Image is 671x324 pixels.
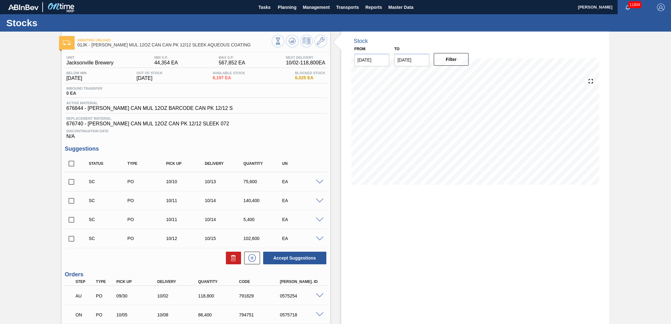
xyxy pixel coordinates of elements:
[196,293,243,298] div: 118,800
[66,91,102,96] span: 0 EA
[154,56,178,59] span: MIN S.P.
[165,161,208,166] div: Pick up
[281,179,324,184] div: EA
[74,289,95,303] div: Awaiting Unload
[628,1,641,8] span: 11804
[213,75,245,80] span: 8,197 EA
[136,71,163,75] span: Out Of Stock
[354,47,366,51] label: From
[238,293,284,298] div: 791829
[94,312,116,317] div: Purchase order
[126,179,169,184] div: Purchase order
[165,179,208,184] div: 10/10/2025
[295,75,325,80] span: 6,025 EA
[126,217,169,222] div: Purchase order
[295,71,325,75] span: Blocked Stock
[76,312,94,317] p: ON
[196,312,243,317] div: 86,400
[257,3,271,11] span: Tasks
[66,75,87,81] span: [DATE]
[66,117,325,120] span: Replacement Material
[657,3,665,11] img: Logout
[219,60,245,66] span: 567,852 EA
[66,121,325,127] span: 676740 - [PERSON_NAME] CAN MUL 12OZ CAN PK 12/12 SLEEK 072
[66,60,113,66] span: Jacksonville Brewery
[281,217,324,222] div: EA
[156,312,202,317] div: 10/08/2025
[394,47,399,51] label: to
[365,3,382,11] span: Reports
[115,279,161,284] div: Pick up
[286,35,299,47] button: Update Chart
[66,129,325,133] span: Discontinuation Date
[278,312,324,317] div: 0575718
[434,53,469,66] button: Filter
[286,60,325,66] span: 10/02 - 118,800 EA
[115,312,161,317] div: 10/05/2025
[74,308,95,322] div: Negotiating Order
[94,293,116,298] div: Purchase order
[203,217,247,222] div: 10/14/2025
[219,56,245,59] span: MAX S.P.
[238,312,284,317] div: 794751
[260,251,327,265] div: Accept Suggestions
[278,279,324,284] div: [PERSON_NAME]. ID
[242,179,286,184] div: 75,600
[126,236,169,241] div: Purchase order
[87,179,131,184] div: Suggestion Created
[354,38,368,45] div: Stock
[336,3,359,11] span: Transports
[126,198,169,203] div: Purchase order
[281,161,324,166] div: UN
[87,236,131,241] div: Suggestion Created
[156,279,202,284] div: Delivery
[213,71,245,75] span: Available Stock
[156,293,202,298] div: 10/02/2025
[196,279,243,284] div: Quantity
[354,54,390,66] input: mm/dd/yyyy
[263,252,326,264] button: Accept Suggestions
[388,3,413,11] span: Master Data
[8,4,39,10] img: TNhmsLtSVTkK8tSr43FrP2fwEKptu5GPRR3wAAAABJRU5ErkJggg==
[314,35,327,47] button: Go to Master Data / General
[278,3,296,11] span: Planning
[242,217,286,222] div: 5,400
[241,252,260,264] div: New suggestion
[94,279,116,284] div: Type
[77,38,272,42] span: Awaiting Unload
[203,236,247,241] div: 10/15/2025
[87,198,131,203] div: Suggestion Created
[66,101,233,105] span: Active Material
[303,3,330,11] span: Management
[77,43,272,47] span: 01JK - CARR MUL 12OZ CAN CAN PK 12/12 SLEEK AQUEOUS COATING
[272,35,284,47] button: Stocks Overview
[154,60,178,66] span: 44,354 EA
[281,198,324,203] div: EA
[6,19,118,27] h1: Stocks
[66,87,102,90] span: Inbound Transfer
[286,56,325,59] span: Next Delivery
[203,179,247,184] div: 10/13/2025
[242,236,286,241] div: 102,600
[165,236,208,241] div: 10/12/2025
[87,217,131,222] div: Suggestion Created
[203,161,247,166] div: Delivery
[74,279,95,284] div: Step
[66,105,233,111] span: 676844 - [PERSON_NAME] CAN MUL 12OZ BARCODE CAN PK 12/12 S
[242,198,286,203] div: 140,400
[300,35,313,47] button: Schedule Inventory
[242,161,286,166] div: Quantity
[203,198,247,203] div: 10/14/2025
[87,161,131,166] div: Status
[223,252,241,264] div: Delete Suggestions
[281,236,324,241] div: EA
[238,279,284,284] div: Code
[65,146,327,152] h3: Suggestions
[66,71,87,75] span: Below Min
[126,161,169,166] div: Type
[165,217,208,222] div: 10/11/2025
[66,56,113,59] span: Unit
[394,54,429,66] input: mm/dd/yyyy
[278,293,324,298] div: 0575254
[63,40,71,45] img: Ícone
